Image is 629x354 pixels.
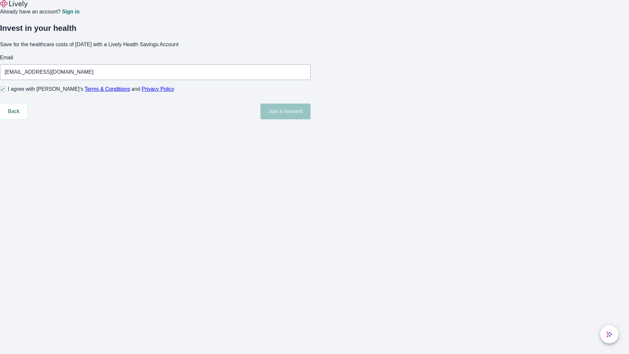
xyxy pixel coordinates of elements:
span: I agree with [PERSON_NAME]’s and [8,85,174,93]
a: Terms & Conditions [85,86,130,92]
button: chat [600,325,619,344]
a: Privacy Policy [142,86,175,92]
a: Sign in [62,9,79,14]
svg: Lively AI Assistant [606,331,613,338]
